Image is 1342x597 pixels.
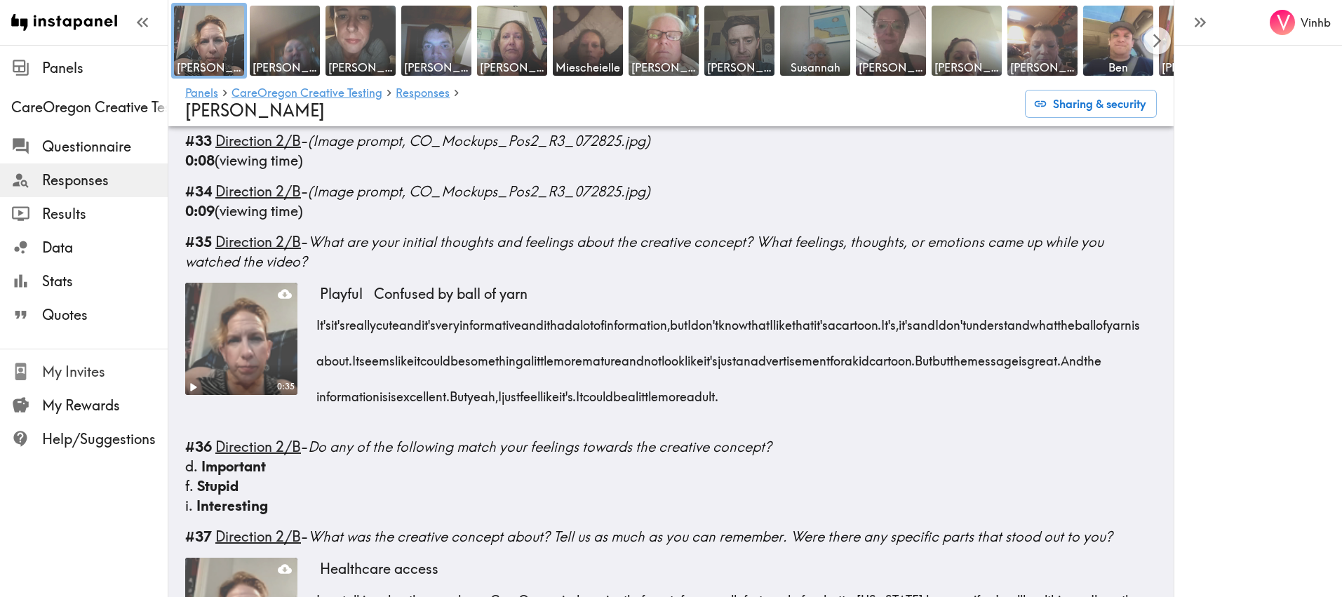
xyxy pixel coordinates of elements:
[380,374,388,410] span: is
[42,271,168,291] span: Stats
[314,558,444,580] span: Healthcare access
[247,3,323,79] a: [PERSON_NAME]
[185,437,1157,457] div: -
[414,338,420,374] span: it
[450,338,465,374] span: be
[398,3,474,79] a: [PERSON_NAME]
[1277,11,1290,35] span: V
[422,302,436,338] span: it's
[215,233,301,250] span: Direction 2/B
[830,338,845,374] span: for
[559,374,576,410] span: it's.
[792,302,814,338] span: that
[396,374,450,410] span: excellent.
[869,338,915,374] span: cartoon.
[736,338,751,374] span: an
[316,374,380,410] span: information
[474,3,550,79] a: [PERSON_NAME]
[583,374,613,410] span: could
[399,302,422,338] span: and
[704,338,718,374] span: it's
[42,170,168,190] span: Responses
[467,374,498,410] span: yeah,
[593,302,604,338] span: of
[232,87,382,100] a: CareOregon Creative Testing
[935,302,939,338] span: I
[1162,60,1226,75] span: [PERSON_NAME]
[777,3,853,79] a: Susannah
[1030,302,1057,338] span: what
[1096,302,1106,338] span: of
[613,374,628,410] span: be
[395,338,414,374] span: like
[376,302,399,338] span: cute
[42,396,168,415] span: My Rewards
[814,302,828,338] span: it's
[498,374,502,410] span: I
[662,338,685,374] span: look
[308,182,650,200] span: (Image prompt, CO_Mockups_Pos2_R3_072825.jpg)
[331,302,345,338] span: it's
[316,338,352,374] span: about.
[1025,90,1157,118] button: Sharing & security
[185,151,1157,170] div: (viewing time)
[544,302,550,338] span: it
[273,381,297,393] div: 0:35
[42,137,168,156] span: Questionnaire
[368,283,533,305] span: Confused by ball of yarn
[881,302,899,338] span: It's,
[42,238,168,257] span: Data
[540,374,559,410] span: like
[1132,302,1140,338] span: is
[345,302,376,338] span: really
[1027,338,1061,374] span: great.
[185,283,297,395] figure: Play0:35
[215,528,301,545] span: Direction 2/B
[352,338,359,374] span: It
[185,132,212,149] b: #33
[185,182,1157,201] div: -
[215,132,301,149] span: Direction 2/B
[459,302,521,338] span: informative
[751,338,830,374] span: advertisement
[550,3,626,79] a: Miescheielle
[859,60,923,75] span: [PERSON_NAME]
[308,528,1113,545] span: What was the creative concept about? Tell us as much as you can remember. Were there any specific...
[420,338,450,374] span: could
[670,302,687,338] span: but
[404,60,469,75] span: [PERSON_NAME]
[531,338,553,374] span: little
[628,374,636,410] span: a
[185,131,1157,151] div: -
[658,374,687,410] span: more
[950,338,967,374] span: the
[42,305,168,325] span: Quotes
[316,302,331,338] span: It's
[687,374,718,410] span: adult.
[185,380,201,395] button: Play
[773,302,792,338] span: like
[702,3,777,79] a: [PERSON_NAME]
[42,204,168,224] span: Results
[915,338,932,374] span: But
[185,476,1157,496] div: f.
[576,374,583,410] span: It
[480,60,544,75] span: [PERSON_NAME]
[967,338,1019,374] span: message
[185,202,215,220] b: 0:09
[450,374,467,410] span: But
[899,302,913,338] span: it's
[604,302,670,338] span: information,
[685,338,704,374] span: like
[1086,60,1150,75] span: Ben
[185,100,325,121] span: [PERSON_NAME]
[1061,338,1084,374] span: And
[215,182,301,200] span: Direction 2/B
[572,302,580,338] span: a
[913,302,935,338] span: and
[196,497,268,514] span: Interesting
[687,302,691,338] span: I
[185,528,212,545] b: #37
[201,457,266,475] span: Important
[502,374,520,410] span: just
